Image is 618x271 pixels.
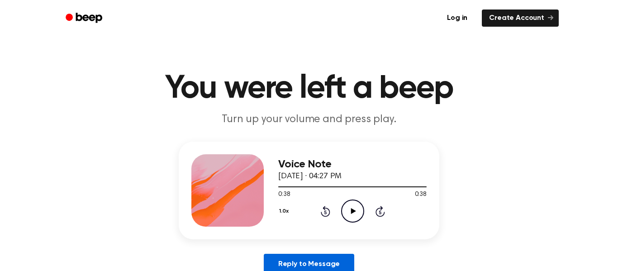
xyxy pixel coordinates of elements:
[415,190,427,200] span: 0:38
[482,10,559,27] a: Create Account
[278,158,427,171] h3: Voice Note
[77,72,541,105] h1: You were left a beep
[438,8,476,29] a: Log in
[59,10,110,27] a: Beep
[135,112,483,127] p: Turn up your volume and press play.
[278,204,292,219] button: 1.0x
[278,172,342,181] span: [DATE] · 04:27 PM
[278,190,290,200] span: 0:38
